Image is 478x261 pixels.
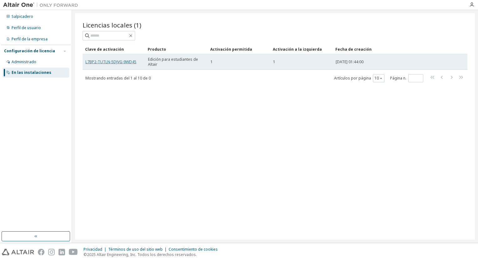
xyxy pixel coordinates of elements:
[38,249,44,255] img: facebook.svg
[69,249,78,255] img: youtube.svg
[12,37,48,42] div: Perfil de la empresa
[12,70,51,75] div: En las instalaciones
[85,75,151,81] span: Mostrando entradas del 1 al 10 de 0
[273,44,330,54] div: Activación a la izquierda
[58,249,65,255] img: linkedin.svg
[169,247,221,252] div: Consentimiento de cookies
[2,249,34,255] img: altair_logo.svg
[85,59,136,64] a: L7BP2-TUTLN-5DJVG-9WD45
[3,2,81,8] img: Altair Uno
[84,247,108,252] div: Privacidad
[273,59,275,64] span: 1
[48,249,55,255] img: instagram.svg
[336,59,364,64] span: [DATE] 01:44:00
[108,247,169,252] div: Términos de uso del sitio web
[4,49,55,54] div: Configuración de licencia
[84,252,221,257] p: ©
[12,14,33,19] div: Salpicadero
[148,44,205,54] div: Producto
[210,44,268,54] div: Activación permitida
[374,76,379,81] font: 10
[83,21,141,29] span: Licencias locales (1)
[12,25,41,30] div: Perfil de usuario
[85,44,143,54] div: Clave de activación
[87,252,197,257] font: 2025 Altair Engineering, Inc. Todos los derechos reservados.
[211,59,213,64] span: 1
[335,44,440,54] div: Fecha de creación
[390,76,406,81] font: Página n.
[148,57,205,67] span: Edición para estudiantes de Altair
[12,59,36,64] div: Administrado
[334,76,371,81] font: Artículos por página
